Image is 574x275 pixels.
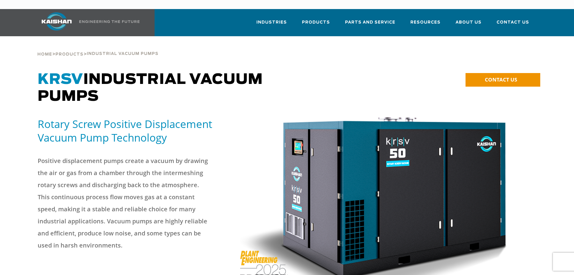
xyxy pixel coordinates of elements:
[38,72,263,104] span: Industrial Vacuum Pumps
[34,9,141,36] a: Kaishan USA
[410,19,441,26] span: Resources
[302,19,330,26] span: Products
[302,14,330,35] a: Products
[456,14,481,35] a: About Us
[37,53,52,56] span: Home
[79,20,140,23] img: Engineering the future
[485,76,517,83] span: CONTACT US
[34,12,79,30] img: kaishan logo
[345,19,395,26] span: Parts and Service
[37,51,52,57] a: Home
[256,19,287,26] span: Industries
[466,73,540,87] a: CONTACT US
[87,52,158,56] span: Industrial Vacuum Pumps
[497,19,529,26] span: Contact Us
[38,72,83,87] span: KRSV
[55,53,83,56] span: Products
[456,19,481,26] span: About Us
[38,155,212,251] p: Positive displacement pumps create a vacuum by drawing the air or gas from a chamber through the ...
[256,14,287,35] a: Industries
[38,117,233,144] h5: Rotary Screw Positive Displacement Vacuum Pump Technology
[497,14,529,35] a: Contact Us
[55,51,83,57] a: Products
[37,36,158,59] div: > >
[410,14,441,35] a: Resources
[345,14,395,35] a: Parts and Service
